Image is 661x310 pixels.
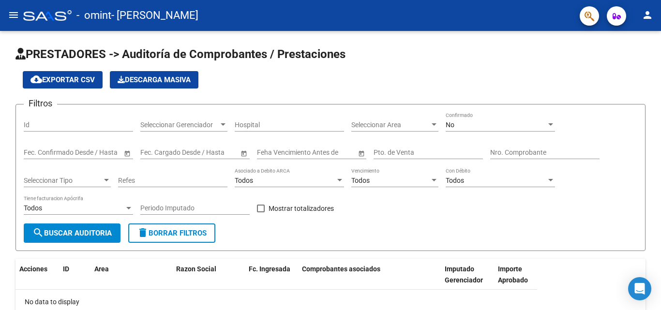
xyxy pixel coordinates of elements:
[8,9,19,21] mat-icon: menu
[90,259,158,301] datatable-header-cell: Area
[15,259,59,301] datatable-header-cell: Acciones
[628,277,651,300] div: Open Intercom Messenger
[24,204,42,212] span: Todos
[172,259,245,301] datatable-header-cell: Razon Social
[118,75,191,84] span: Descarga Masiva
[176,265,216,273] span: Razon Social
[59,259,90,301] datatable-header-cell: ID
[122,148,132,158] button: Open calendar
[239,148,249,158] button: Open calendar
[32,227,44,238] mat-icon: search
[63,265,69,273] span: ID
[441,259,494,301] datatable-header-cell: Imputado Gerenciador
[24,97,57,110] h3: Filtros
[446,121,454,129] span: No
[24,223,120,243] button: Buscar Auditoria
[24,148,54,157] input: Start date
[356,148,366,158] button: Open calendar
[24,177,102,185] span: Seleccionar Tipo
[15,47,346,61] span: PRESTADORES -> Auditoría de Comprobantes / Prestaciones
[494,259,547,301] datatable-header-cell: Importe Aprobado
[30,75,95,84] span: Exportar CSV
[137,227,149,238] mat-icon: delete
[298,259,441,301] datatable-header-cell: Comprobantes asociados
[94,265,109,273] span: Area
[249,265,290,273] span: Fc. Ingresada
[235,177,253,184] span: Todos
[32,229,112,237] span: Buscar Auditoria
[351,121,430,129] span: Seleccionar Area
[351,177,370,184] span: Todos
[446,177,464,184] span: Todos
[76,5,111,26] span: - omint
[19,265,47,273] span: Acciones
[445,265,483,284] span: Imputado Gerenciador
[245,259,298,301] datatable-header-cell: Fc. Ingresada
[137,229,207,237] span: Borrar Filtros
[140,121,219,129] span: Seleccionar Gerenciador
[128,223,215,243] button: Borrar Filtros
[179,148,226,157] input: End date
[269,203,334,214] span: Mostrar totalizadores
[110,71,198,89] app-download-masive: Descarga masiva de comprobantes (adjuntos)
[30,74,42,85] mat-icon: cloud_download
[111,5,198,26] span: - [PERSON_NAME]
[642,9,653,21] mat-icon: person
[23,71,103,89] button: Exportar CSV
[140,148,170,157] input: Start date
[62,148,109,157] input: End date
[110,71,198,89] button: Descarga Masiva
[498,265,528,284] span: Importe Aprobado
[302,265,380,273] span: Comprobantes asociados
